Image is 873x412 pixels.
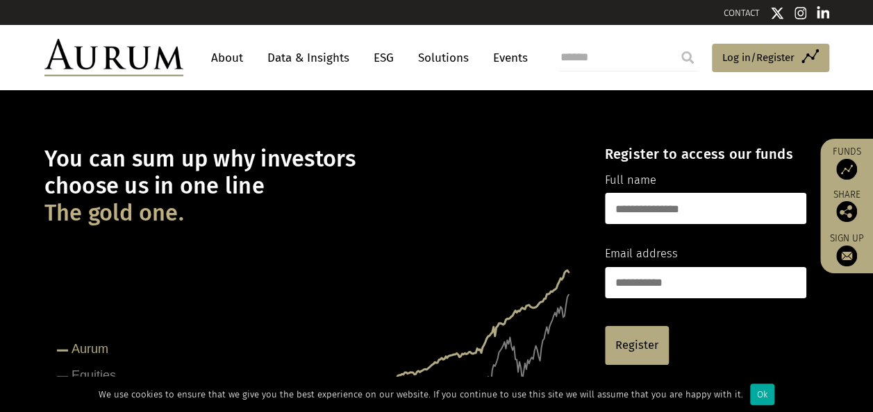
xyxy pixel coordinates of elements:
a: CONTACT [724,8,760,18]
a: Events [486,45,528,71]
a: Funds [827,146,866,180]
a: About [204,45,250,71]
h4: Register to access our funds [605,146,806,162]
a: Sign up [827,232,866,266]
img: Aurum [44,39,183,76]
a: ESG [367,45,401,71]
a: Data & Insights [260,45,356,71]
img: Access Funds [836,159,857,180]
span: Log in/Register [722,49,795,66]
img: Instagram icon [795,6,807,20]
label: Full name [605,171,656,189]
tspan: Equities [72,368,116,382]
img: Twitter icon [770,6,784,20]
tspan: Aurum [72,342,108,356]
a: Solutions [411,45,476,71]
h1: You can sum up why investors choose us in one line [44,146,581,227]
input: Submit [674,44,701,71]
a: Register [605,326,669,365]
img: Sign up to our newsletter [836,246,857,266]
img: Share this post [836,201,857,222]
span: The gold one. [44,200,184,227]
label: Email address [605,245,678,263]
div: Ok [750,384,774,405]
img: Linkedin icon [817,6,829,20]
a: Log in/Register [712,44,829,73]
div: Share [827,190,866,222]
